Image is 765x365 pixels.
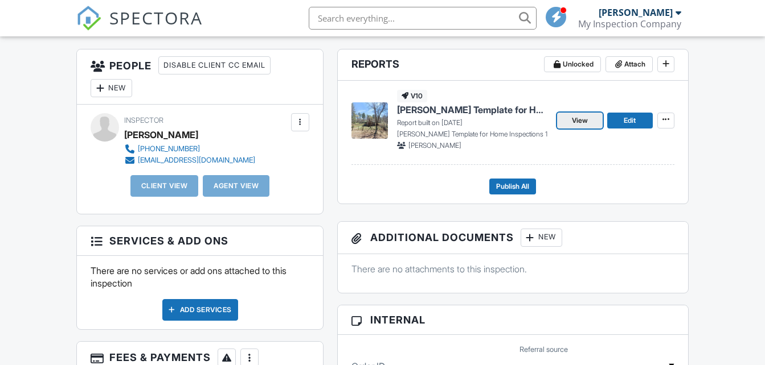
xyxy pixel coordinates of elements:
[599,7,673,18] div: [PERSON_NAME]
[76,6,101,31] img: The Best Home Inspection Software - Spectora
[124,155,255,166] a: [EMAIL_ADDRESS][DOMAIN_NAME]
[124,143,255,155] a: [PHONE_NUMBER]
[76,15,203,39] a: SPECTORA
[138,156,255,165] div: [EMAIL_ADDRESS][DOMAIN_NAME]
[77,226,323,256] h3: Services & Add ons
[77,49,323,105] h3: People
[138,144,200,154] div: [PHONE_NUMBER]
[124,116,163,125] span: Inspector
[162,299,238,321] div: Add Services
[519,345,568,355] label: Referral source
[158,56,271,74] div: Disable Client CC Email
[338,222,688,254] h3: Additional Documents
[124,126,198,143] div: [PERSON_NAME]
[109,6,203,30] span: SPECTORA
[578,18,681,30] div: My Inspection Company
[77,256,323,329] div: There are no services or add ons attached to this inspection
[521,229,562,247] div: New
[91,79,132,97] div: New
[338,305,688,335] h3: Internal
[351,263,674,275] p: There are no attachments to this inspection.
[309,7,537,30] input: Search everything...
